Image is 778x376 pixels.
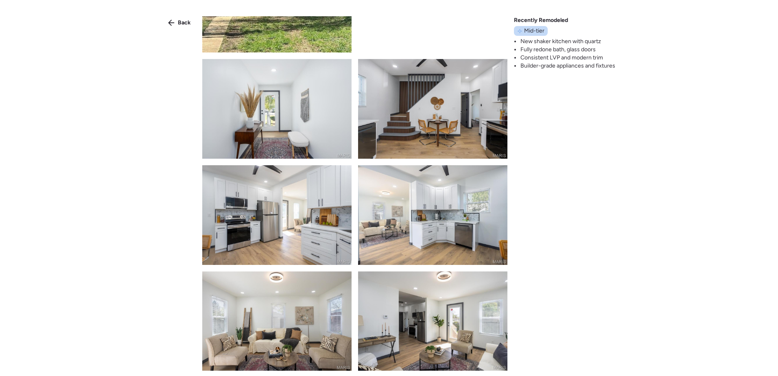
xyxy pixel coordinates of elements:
span: Recently Remodeled [514,16,568,24]
img: product [358,59,507,158]
li: Consistent LVP and modern trim [520,54,615,62]
img: product [202,271,352,371]
li: Builder-grade appliances and fixtures [520,62,615,70]
span: Back [178,19,191,27]
span: Mid-tier [524,27,544,35]
img: product [358,271,507,371]
img: product [202,59,352,159]
img: product [202,165,352,265]
li: New shaker kitchen with quartz [520,37,615,46]
img: product [358,165,507,265]
li: Fully redone bath, glass doors [520,46,615,54]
